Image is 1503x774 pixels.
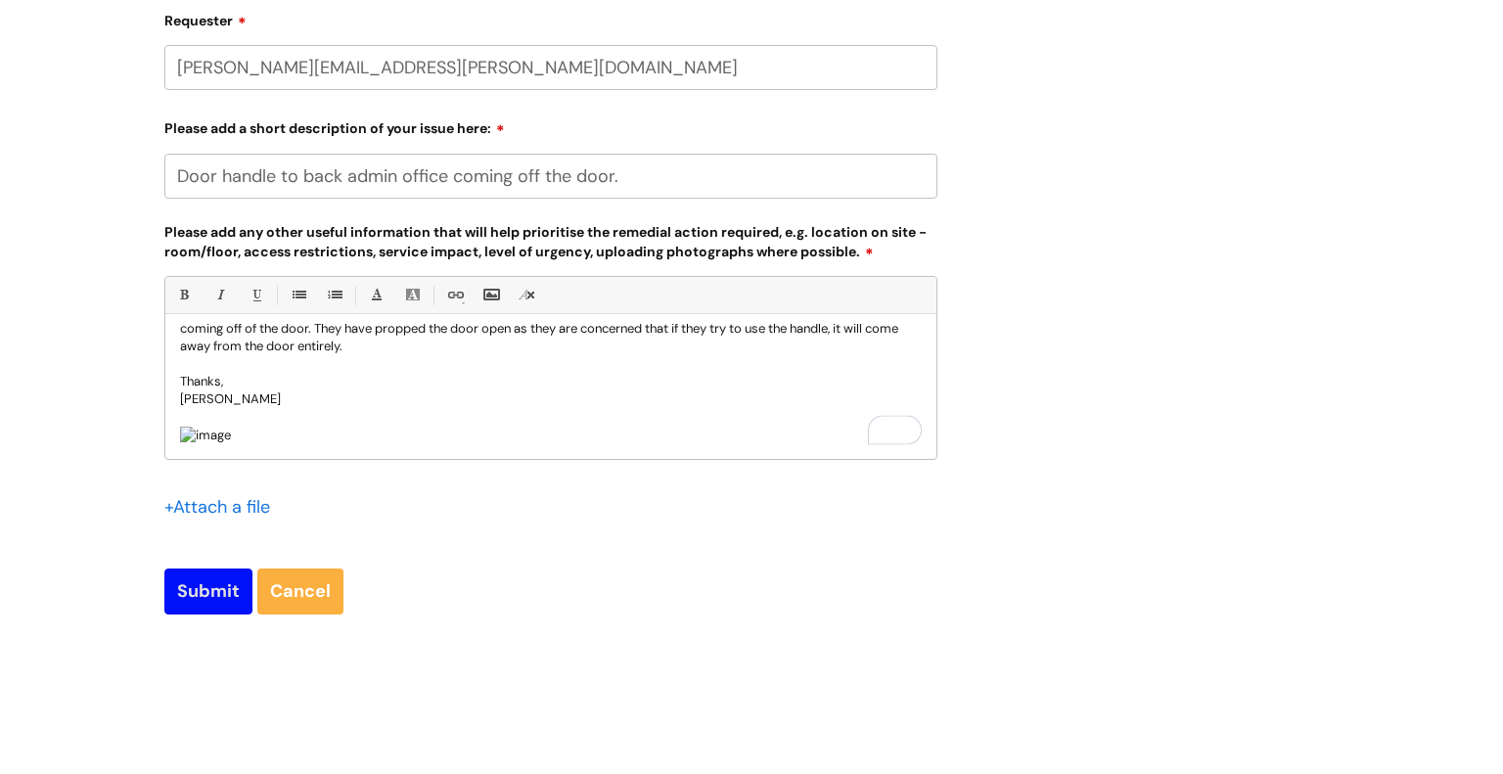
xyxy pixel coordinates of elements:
div: Attach a file [164,491,282,523]
a: Back Color [400,283,425,307]
a: Underline(Ctrl-U) [244,283,268,307]
a: • Unordered List (Ctrl-Shift-7) [286,283,310,307]
p: Good morning, I have been advised by our admin staff this morning that the door handle to the bac... [180,267,922,444]
a: 1. Ordered List (Ctrl-Shift-8) [322,283,346,307]
a: Cancel [257,569,343,614]
input: Submit [164,569,252,614]
label: Please add any other useful information that will help prioritise the remedial action required, e... [164,220,937,260]
img: image [180,427,231,444]
a: Italic (Ctrl-I) [207,283,232,307]
a: Insert Image... [478,283,503,307]
label: Please add a short description of your issue here: [164,114,937,137]
input: Email [164,45,937,90]
a: Link [442,283,467,307]
a: Bold (Ctrl-B) [171,283,196,307]
label: Requester [164,6,937,29]
div: To enrich screen reader interactions, please activate Accessibility in Grammarly extension settings [165,324,936,459]
a: Font Color [364,283,388,307]
a: Remove formatting (Ctrl-\) [515,283,539,307]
